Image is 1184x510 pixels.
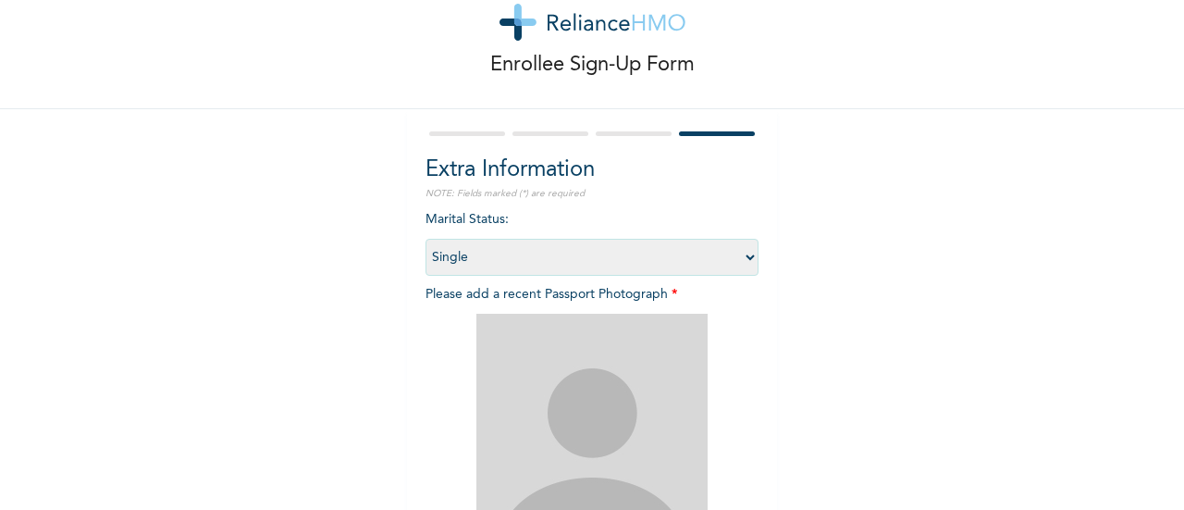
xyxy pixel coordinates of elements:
img: logo [499,4,685,41]
h2: Extra Information [425,154,758,187]
p: NOTE: Fields marked (*) are required [425,187,758,201]
p: Enrollee Sign-Up Form [490,50,695,81]
span: Marital Status : [425,213,758,264]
